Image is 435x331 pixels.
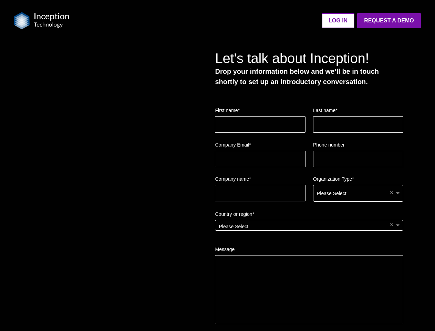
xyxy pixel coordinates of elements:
a: Request a Demo [357,13,421,28]
span: Message [215,247,235,252]
span: Last name [313,108,335,113]
span: Please Select [317,191,346,196]
h2: Let's talk about Inception! [215,50,403,66]
span: Company name [215,176,249,182]
span: Organization Type [313,176,352,182]
span: Clear value [389,185,394,201]
span: × [390,222,394,228]
span: × [390,190,394,196]
span: Clear value [389,220,394,230]
a: LOG IN [322,13,354,28]
span: First name [215,108,238,113]
span: Phone number [313,142,345,148]
span: Company Email [215,142,249,148]
strong: LOG IN [329,18,348,23]
span: Please Select [219,224,248,229]
p: Drop your information below and we’ll be in touch shortly to set up an introductory conversation. [215,66,403,87]
span: Country or region [215,211,252,217]
strong: Request a Demo [364,18,414,23]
